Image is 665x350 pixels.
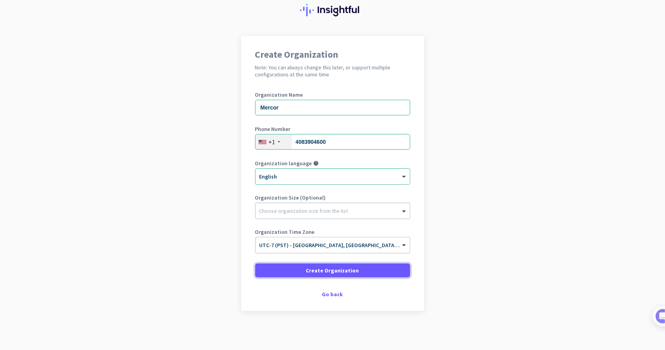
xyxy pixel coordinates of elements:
[255,92,410,97] label: Organization Name
[255,195,410,200] label: Organization Size (Optional)
[255,134,410,150] input: 201-555-0123
[255,292,410,297] div: Go back
[269,138,275,146] div: +1
[255,161,312,166] label: Organization language
[306,267,359,274] span: Create Organization
[255,126,410,132] label: Phone Number
[300,4,365,16] img: Insightful
[255,100,410,115] input: What is the name of your organization?
[314,161,319,166] i: help
[255,263,410,278] button: Create Organization
[255,50,410,59] h1: Create Organization
[255,64,410,78] h2: Note: You can always change this later, or support multiple configurations at the same time
[255,229,410,235] label: Organization Time Zone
